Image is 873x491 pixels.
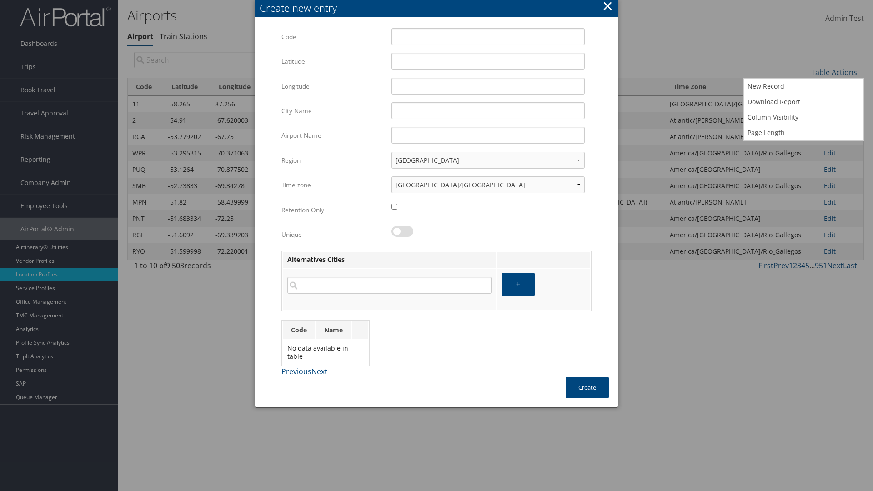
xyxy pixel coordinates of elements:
[260,1,618,15] div: Create new entry
[352,321,368,339] th: : activate to sort column ascending
[566,377,609,398] button: Create
[281,102,385,120] label: City Name
[281,127,385,144] label: Airport Name
[281,152,385,169] label: Region
[281,366,311,376] a: Previous
[744,94,863,110] a: Download Report
[744,79,863,94] a: New Record
[744,110,863,125] a: Column Visibility
[744,125,863,140] a: Page Length
[281,78,385,95] label: Longitude
[502,273,535,296] button: +
[283,321,315,339] th: Code: activate to sort column ascending
[311,366,327,376] a: Next
[281,176,385,194] label: Time zone
[281,201,385,219] label: Retention Only
[283,252,496,268] th: Alternatives Cities
[316,321,351,339] th: Name: activate to sort column ascending
[281,226,385,243] label: Unique
[281,28,385,45] label: Code
[281,53,385,70] label: Latitude
[283,340,368,365] td: No data available in table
